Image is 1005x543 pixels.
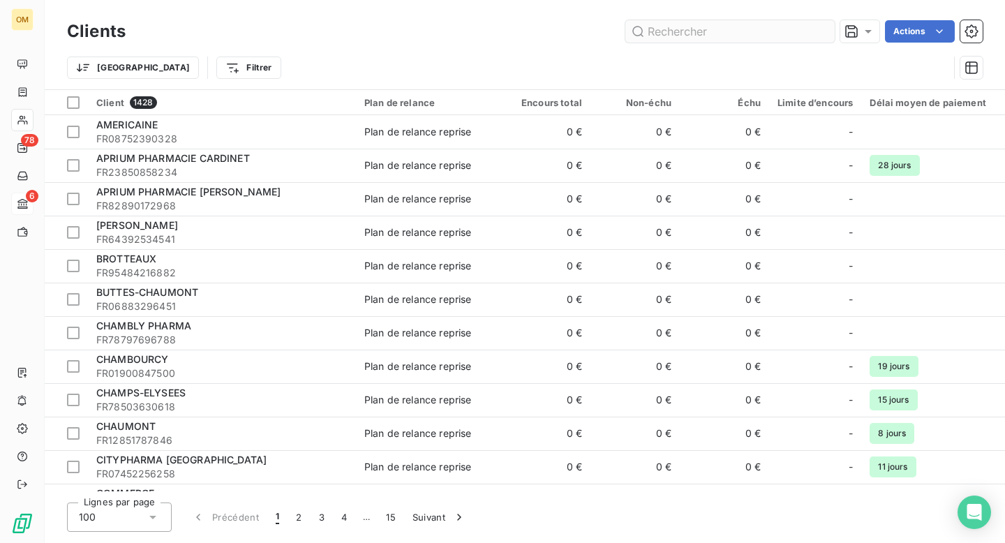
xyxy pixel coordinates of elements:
[590,216,680,249] td: 0 €
[849,393,853,407] span: -
[96,454,267,466] span: CITYPHARMA [GEOGRAPHIC_DATA]
[680,417,769,450] td: 0 €
[849,359,853,373] span: -
[364,326,471,340] div: Plan de relance reprise
[311,503,333,532] button: 3
[26,190,38,202] span: 6
[364,259,471,273] div: Plan de relance reprise
[680,350,769,383] td: 0 €
[96,366,348,380] span: FR01900847500
[501,316,590,350] td: 0 €
[501,383,590,417] td: 0 €
[849,326,853,340] span: -
[378,503,404,532] button: 15
[288,503,310,532] button: 2
[96,487,154,499] span: COMMERCE
[680,383,769,417] td: 0 €
[11,512,33,535] img: Logo LeanPay
[958,496,991,529] div: Open Intercom Messenger
[96,333,348,347] span: FR78797696788
[364,292,471,306] div: Plan de relance reprise
[501,417,590,450] td: 0 €
[364,426,471,440] div: Plan de relance reprise
[96,387,186,399] span: CHAMPS-ELYSEES
[870,423,914,444] span: 8 jours
[276,510,279,524] span: 1
[680,484,769,517] td: 0 €
[590,350,680,383] td: 0 €
[364,192,471,206] div: Plan de relance reprise
[364,225,471,239] div: Plan de relance reprise
[590,249,680,283] td: 0 €
[870,356,918,377] span: 19 jours
[364,97,493,108] div: Plan de relance
[96,433,348,447] span: FR12851787846
[11,8,33,31] div: OM
[590,417,680,450] td: 0 €
[625,20,835,43] input: Rechercher
[96,219,178,231] span: [PERSON_NAME]
[364,158,471,172] div: Plan de relance reprise
[96,253,156,265] span: BROTTEAUX
[501,249,590,283] td: 0 €
[501,283,590,316] td: 0 €
[96,320,191,332] span: CHAMBLY PHARMA
[870,155,919,176] span: 28 jours
[590,283,680,316] td: 0 €
[96,266,348,280] span: FR95484216882
[96,199,348,213] span: FR82890172968
[680,283,769,316] td: 0 €
[364,359,471,373] div: Plan de relance reprise
[688,97,761,108] div: Échu
[21,134,38,147] span: 78
[849,460,853,474] span: -
[96,232,348,246] span: FR64392534541
[590,115,680,149] td: 0 €
[849,259,853,273] span: -
[680,249,769,283] td: 0 €
[404,503,475,532] button: Suivant
[680,182,769,216] td: 0 €
[355,506,378,528] span: …
[590,149,680,182] td: 0 €
[680,149,769,182] td: 0 €
[96,165,348,179] span: FR23850858234
[501,450,590,484] td: 0 €
[67,57,199,79] button: [GEOGRAPHIC_DATA]
[333,503,355,532] button: 4
[849,125,853,139] span: -
[364,393,471,407] div: Plan de relance reprise
[79,510,96,524] span: 100
[130,96,157,109] span: 1428
[96,353,169,365] span: CHAMBOURCY
[96,400,348,414] span: FR78503630618
[680,450,769,484] td: 0 €
[216,57,281,79] button: Filtrer
[680,115,769,149] td: 0 €
[509,97,582,108] div: Encours total
[501,149,590,182] td: 0 €
[849,292,853,306] span: -
[885,20,955,43] button: Actions
[849,426,853,440] span: -
[96,186,281,198] span: APRIUM PHARMACIE [PERSON_NAME]
[96,420,156,432] span: CHAUMONT
[599,97,671,108] div: Non-échu
[96,467,348,481] span: FR07452256258
[590,182,680,216] td: 0 €
[364,125,471,139] div: Plan de relance reprise
[364,460,471,474] div: Plan de relance reprise
[67,19,126,44] h3: Clients
[96,286,198,298] span: BUTTES-CHAUMONT
[501,115,590,149] td: 0 €
[96,132,348,146] span: FR08752390328
[96,119,158,131] span: AMERICAINE
[183,503,267,532] button: Précédent
[590,383,680,417] td: 0 €
[849,225,853,239] span: -
[590,484,680,517] td: 0 €
[96,152,250,164] span: APRIUM PHARMACIE CARDINET
[501,182,590,216] td: 0 €
[870,456,916,477] span: 11 jours
[870,389,917,410] span: 15 jours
